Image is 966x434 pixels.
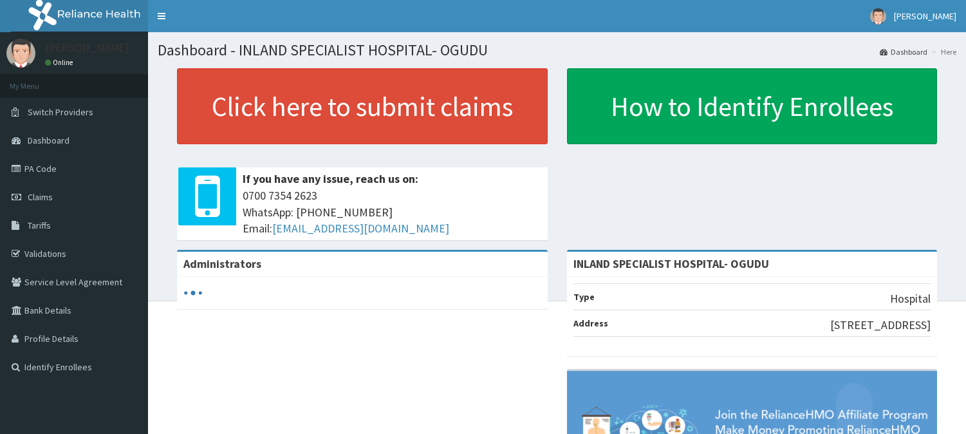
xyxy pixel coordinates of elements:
span: Tariffs [28,220,51,231]
b: If you have any issue, reach us on: [243,171,418,186]
b: Type [573,291,595,303]
a: How to Identify Enrollees [567,68,938,144]
span: [PERSON_NAME] [894,10,956,22]
svg: audio-loading [183,283,203,303]
strong: INLAND SPECIALIST HOSPITAL- OGUDU [573,256,769,271]
span: 0700 7354 2623 WhatsApp: [PHONE_NUMBER] Email: [243,187,541,237]
li: Here [929,46,956,57]
span: Switch Providers [28,106,93,118]
b: Address [573,317,608,329]
p: Hospital [890,290,931,307]
a: [EMAIL_ADDRESS][DOMAIN_NAME] [272,221,449,236]
a: Click here to submit claims [177,68,548,144]
h1: Dashboard - INLAND SPECIALIST HOSPITAL- OGUDU [158,42,956,59]
img: User Image [6,39,35,68]
span: Dashboard [28,135,70,146]
b: Administrators [183,256,261,271]
a: Dashboard [880,46,927,57]
a: Online [45,58,76,67]
img: User Image [870,8,886,24]
p: [PERSON_NAME] [45,42,129,53]
p: [STREET_ADDRESS] [830,317,931,334]
span: Claims [28,191,53,203]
